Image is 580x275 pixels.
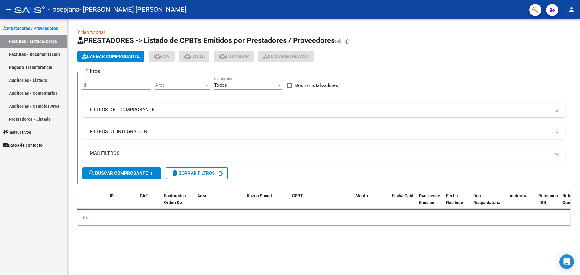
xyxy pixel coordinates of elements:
[568,6,575,13] mat-icon: person
[88,169,95,177] mat-icon: search
[258,51,314,62] app-download-masive: Descarga masiva de comprobantes (adjuntos)
[90,128,551,135] mat-panel-title: FILTROS DE INTEGRACION
[538,193,558,205] span: Retencion IIBB
[536,189,560,216] datatable-header-cell: Retencion IIBB
[171,169,179,177] mat-icon: delete
[154,53,161,60] mat-icon: cloud_download
[5,6,12,13] mat-icon: menu
[82,67,103,75] h3: Filtros
[164,193,187,205] span: Facturado x Orden De
[444,189,471,216] datatable-header-cell: Fecha Recibido
[510,193,527,198] span: Auditoria
[77,30,105,35] a: Video tutorial
[88,171,148,176] span: Buscar Comprobante
[263,54,309,59] span: Descarga Masiva
[171,171,215,176] span: Borrar Filtros
[77,51,144,62] button: Cargar Comprobante
[107,189,137,216] datatable-header-cell: ID
[155,82,204,88] span: Area
[195,189,236,216] datatable-header-cell: Area
[166,167,228,179] button: Borrar Filtros
[473,193,501,205] span: Doc Respaldatoria
[77,36,335,45] span: PRESTADORES -> Listado de CPBTs Emitidos por Prestadores / Proveedores
[471,189,507,216] datatable-header-cell: Doc Respaldatoria
[82,54,140,59] span: Cargar Comprobante
[90,150,551,157] mat-panel-title: MAS FILTROS
[294,82,338,89] span: Mostrar totalizadores
[507,189,536,216] datatable-header-cell: Auditoria
[79,3,186,16] span: - [PERSON_NAME] [PERSON_NAME]
[219,54,249,59] span: Estandar
[389,189,417,216] datatable-header-cell: Fecha Cpbt
[214,51,254,62] button: Estandar
[3,25,58,32] span: Prestadores / Proveedores
[419,193,440,205] span: Días desde Emisión
[48,3,79,16] span: - osepjana
[110,193,114,198] span: ID
[446,193,463,205] span: Fecha Recibido
[417,189,444,216] datatable-header-cell: Días desde Emisión
[179,51,209,62] button: EXCEL
[353,189,389,216] datatable-header-cell: Monto
[244,189,290,216] datatable-header-cell: Razón Social
[82,167,161,179] button: Buscar Comprobante
[292,193,303,198] span: CPBT
[219,53,226,60] mat-icon: cloud_download
[149,51,175,62] button: CSV
[82,103,565,117] mat-expansion-panel-header: FILTROS DEL COMPROBANTE
[184,54,205,59] span: EXCEL
[82,124,565,139] mat-expansion-panel-header: FILTROS DE INTEGRACION
[559,254,574,269] div: Open Intercom Messenger
[247,193,272,198] span: Razón Social
[335,38,349,44] span: (alt+q)
[184,53,191,60] mat-icon: cloud_download
[214,82,227,88] span: Todos
[140,193,148,198] span: CAE
[197,193,206,198] span: Area
[77,210,570,225] div: 0 total
[3,142,43,149] span: Datos de contacto
[162,189,195,216] datatable-header-cell: Facturado x Orden De
[137,189,162,216] datatable-header-cell: CAE
[356,193,368,198] span: Monto
[290,189,353,216] datatable-header-cell: CPBT
[258,51,314,62] button: Descarga Masiva
[90,107,551,113] mat-panel-title: FILTROS DEL COMPROBANTE
[392,193,414,198] span: Fecha Cpbt
[82,146,565,161] mat-expansion-panel-header: MAS FILTROS
[154,54,170,59] span: CSV
[3,129,31,136] span: Instructivos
